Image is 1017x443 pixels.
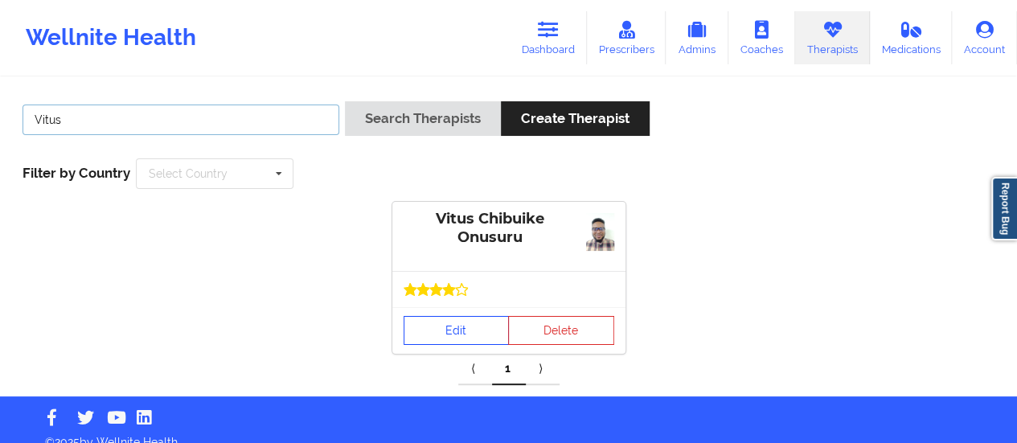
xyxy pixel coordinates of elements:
img: bZtvuRTZRnE8WYAFNngsC1ddrhY-SMqmCfVSsBOnfj8.jpeg [586,213,614,251]
a: Previous item [458,353,492,385]
a: Dashboard [510,11,587,64]
a: Coaches [728,11,795,64]
a: Report Bug [991,177,1017,240]
a: Therapists [795,11,870,64]
a: Medications [870,11,953,64]
a: Account [952,11,1017,64]
a: Admins [666,11,728,64]
a: Next item [526,353,560,385]
div: Vitus Chibuike Onusuru [404,210,614,247]
button: Search Therapists [345,101,501,136]
input: Search Keywords [23,105,339,135]
span: Filter by Country [23,165,130,181]
a: Edit [404,316,510,345]
button: Create Therapist [501,101,650,136]
a: Prescribers [587,11,666,64]
a: 1 [492,353,526,385]
div: Select Country [149,168,228,179]
div: Pagination Navigation [458,353,560,385]
button: Delete [508,316,614,345]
